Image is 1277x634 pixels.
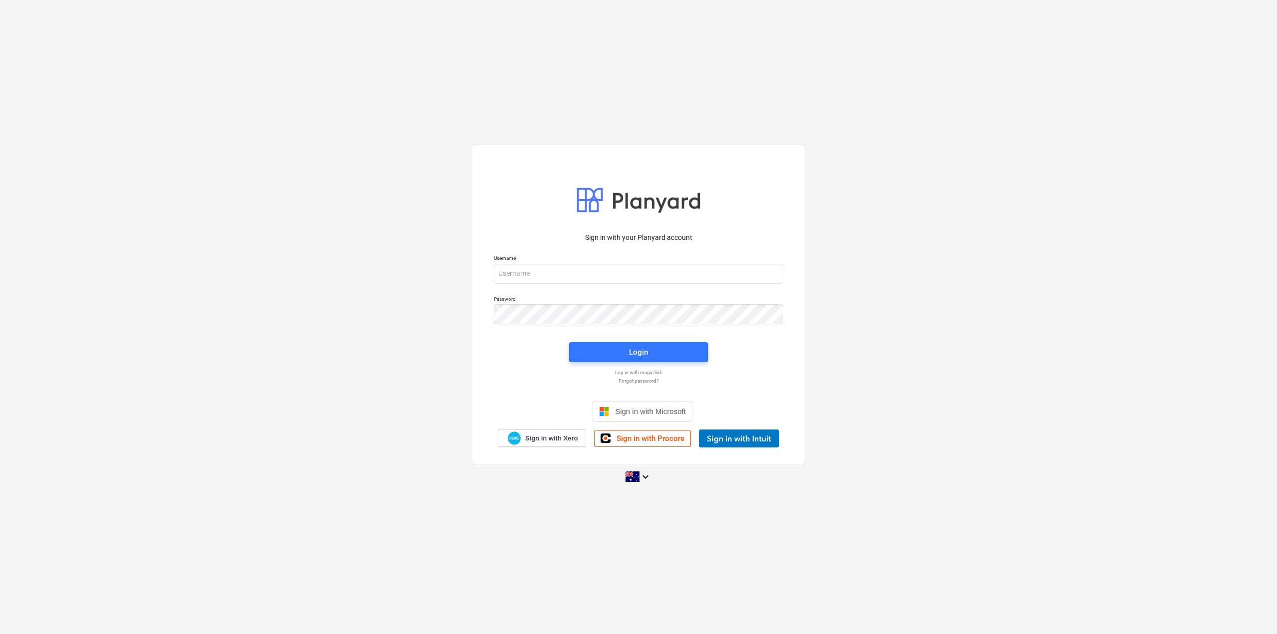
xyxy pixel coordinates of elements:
span: Sign in with Xero [525,434,578,443]
p: Username [494,255,783,263]
div: Login [629,346,648,359]
span: Sign in with Microsoft [615,407,686,416]
button: Login [569,342,708,362]
img: Xero logo [508,431,521,445]
a: Sign in with Xero [498,429,587,447]
p: Password [494,296,783,304]
i: keyboard_arrow_down [639,471,651,483]
input: Username [494,264,783,284]
a: Forgot password? [489,378,788,384]
p: Sign in with your Planyard account [494,232,783,243]
img: Microsoft logo [599,407,609,417]
span: Sign in with Procore [617,434,684,443]
a: Log in with magic link [489,369,788,376]
a: Sign in with Procore [594,430,691,447]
